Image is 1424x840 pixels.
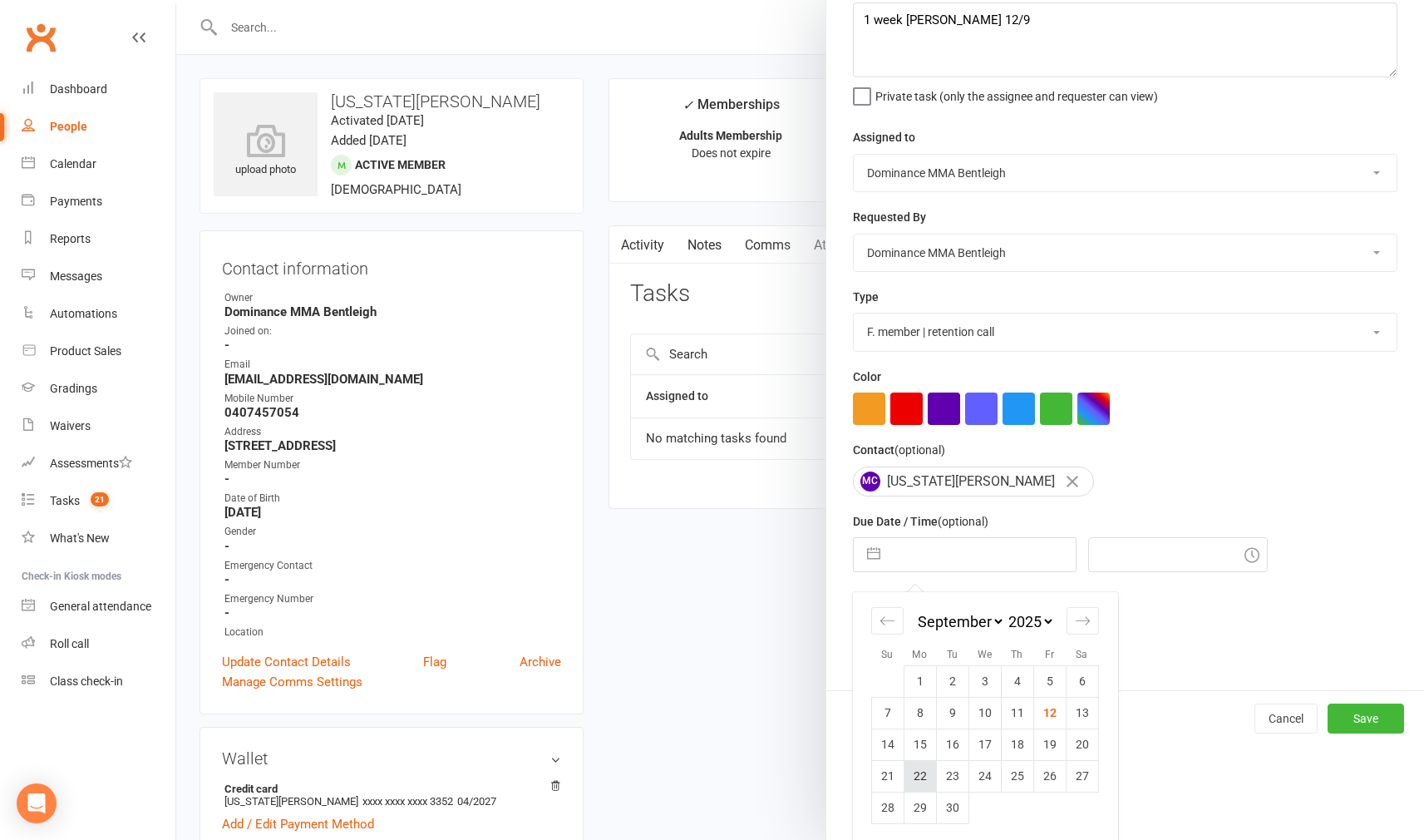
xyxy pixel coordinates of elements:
[853,368,881,386] label: Color
[22,520,175,557] a: What's New
[1011,649,1022,660] small: Th
[50,494,80,507] div: Tasks
[50,120,87,133] div: People
[50,419,91,432] div: Waivers
[853,2,1397,77] textarea: 1 week [PERSON_NAME] 12/9
[22,258,175,295] a: Messages
[1066,665,1098,697] td: Saturday, September 6, 2025
[22,295,175,333] a: Automations
[50,157,96,170] div: Calendar
[871,792,904,823] td: Sunday, September 28, 2025
[904,697,936,729] td: Monday, September 8, 2025
[22,370,175,408] a: Gradings
[22,625,175,663] a: Roll call
[1001,729,1033,760] td: Thursday, September 18, 2025
[853,208,926,226] label: Requested By
[968,665,1001,697] td: Wednesday, September 3, 2025
[904,760,936,792] td: Monday, September 22, 2025
[1033,729,1066,760] td: Friday, September 19, 2025
[91,492,109,506] span: 21
[947,649,958,660] small: Tu
[904,729,936,760] td: Monday, September 15, 2025
[1001,697,1033,729] td: Thursday, September 11, 2025
[853,288,879,306] label: Type
[1033,665,1066,697] td: Friday, September 5, 2025
[1328,704,1404,734] button: Save
[853,512,988,531] label: Due Date / Time
[875,84,1158,103] span: Private task (only the assignee and requester can view)
[936,697,968,729] td: Tuesday, September 9, 2025
[50,195,102,208] div: Payments
[22,183,175,220] a: Payments
[968,729,1001,760] td: Wednesday, September 17, 2025
[871,607,904,635] div: Move backward to switch to the previous month.
[853,128,915,146] label: Assigned to
[1001,665,1033,697] td: Thursday, September 4, 2025
[904,792,936,823] td: Monday, September 29, 2025
[22,482,175,520] a: Tasks 21
[22,333,175,370] a: Product Sales
[50,382,97,395] div: Gradings
[50,269,102,283] div: Messages
[1076,649,1087,660] small: Sa
[936,665,968,697] td: Tuesday, September 2, 2025
[22,408,175,445] a: Waivers
[1033,697,1066,729] td: Friday, September 12, 2025
[936,760,968,792] td: Tuesday, September 23, 2025
[50,232,91,245] div: Reports
[968,760,1001,792] td: Wednesday, September 24, 2025
[22,445,175,482] a: Assessments
[50,531,110,545] div: What's New
[20,17,62,58] a: Clubworx
[853,588,949,606] label: Email preferences
[1033,760,1066,792] td: Friday, September 26, 2025
[860,472,880,492] span: MC
[881,649,893,660] small: Su
[978,649,992,660] small: We
[1066,729,1098,760] td: Saturday, September 20, 2025
[22,71,175,108] a: Dashboard
[938,515,988,528] small: (optional)
[50,600,151,613] div: General attendance
[936,792,968,823] td: Tuesday, September 30, 2025
[1001,760,1033,792] td: Thursday, September 25, 2025
[894,443,945,457] small: (optional)
[22,108,175,146] a: People
[22,663,175,700] a: Class kiosk mode
[968,697,1001,729] td: Wednesday, September 10, 2025
[1066,697,1098,729] td: Saturday, September 13, 2025
[936,729,968,760] td: Tuesday, September 16, 2025
[871,760,904,792] td: Sunday, September 21, 2025
[1254,704,1318,734] button: Cancel
[22,146,175,183] a: Calendar
[1045,649,1054,660] small: Fr
[22,588,175,625] a: General attendance kiosk mode
[50,457,132,470] div: Assessments
[1066,760,1098,792] td: Saturday, September 27, 2025
[50,344,121,358] div: Product Sales
[17,783,57,823] div: Open Intercom Messenger
[50,637,89,650] div: Roll call
[871,697,904,729] td: Sunday, September 7, 2025
[912,649,927,660] small: Mo
[1067,607,1099,635] div: Move forward to switch to the next month.
[853,441,945,459] label: Contact
[50,674,123,688] div: Class check-in
[853,467,1094,497] div: [US_STATE][PERSON_NAME]
[871,729,904,760] td: Sunday, September 14, 2025
[50,82,107,96] div: Dashboard
[904,665,936,697] td: Monday, September 1, 2025
[50,307,117,320] div: Automations
[22,220,175,258] a: Reports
